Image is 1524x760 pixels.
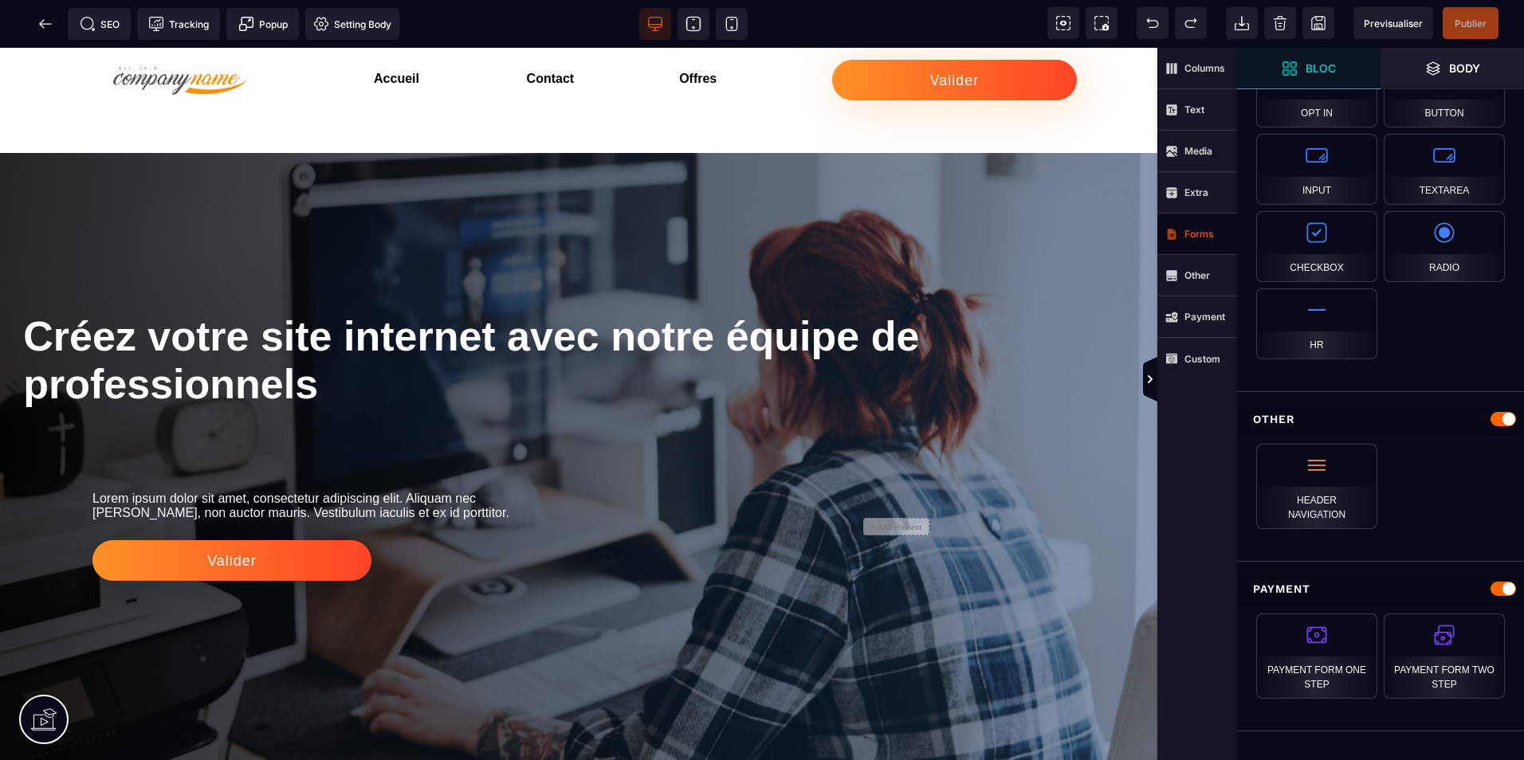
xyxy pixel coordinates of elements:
[1237,574,1524,604] div: Payment
[1256,211,1377,282] div: Checkbox
[238,16,288,32] span: Popup
[1384,57,1505,127] div: Button
[92,492,371,533] button: Valider
[1184,145,1212,157] strong: Media
[23,257,1134,368] h1: Créez votre site internet avec notre équipe de professionnels
[313,16,391,32] span: Setting Body
[1184,186,1208,198] strong: Extra
[679,20,832,42] h3: Offres
[1256,444,1377,529] div: Header navigation
[1384,613,1505,699] div: Payment Form Two Step
[1256,288,1377,359] div: Hr
[1237,48,1381,89] span: Open Blocks
[1364,18,1423,29] span: Previsualiser
[1381,48,1524,89] span: Open Layer Manager
[1184,104,1204,116] strong: Text
[92,440,728,476] text: Lorem ipsum dolor sit amet, consectetur adipiscing elit. Aliquam nec [PERSON_NAME], non auctor ma...
[1047,7,1079,39] span: View components
[832,12,1077,53] button: Valider
[1256,613,1377,699] div: Payment Form One Step
[1353,7,1433,39] span: Preview
[1237,405,1524,434] div: Other
[1086,7,1117,39] span: Screenshot
[1384,211,1505,282] div: Radio
[527,20,680,42] h3: Contact
[1306,62,1336,74] strong: Bloc
[1455,18,1487,29] span: Publier
[148,16,209,32] span: Tracking
[374,20,527,42] h3: Accueil
[102,12,261,50] img: 0e46401d7cf1cabc84698d50b6b0ba7f_Capture_d_%C3%A9cran_2023-08-07_120320-removebg-preview.png
[80,16,120,32] span: SEO
[1184,311,1225,323] strong: Payment
[1184,228,1214,240] strong: Forms
[1184,353,1220,365] strong: Custom
[1256,134,1377,205] div: Input
[1184,62,1225,74] strong: Columns
[1256,57,1377,127] div: Opt in
[1384,134,1505,205] div: Textarea
[1184,269,1210,281] strong: Other
[1449,62,1480,74] strong: Body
